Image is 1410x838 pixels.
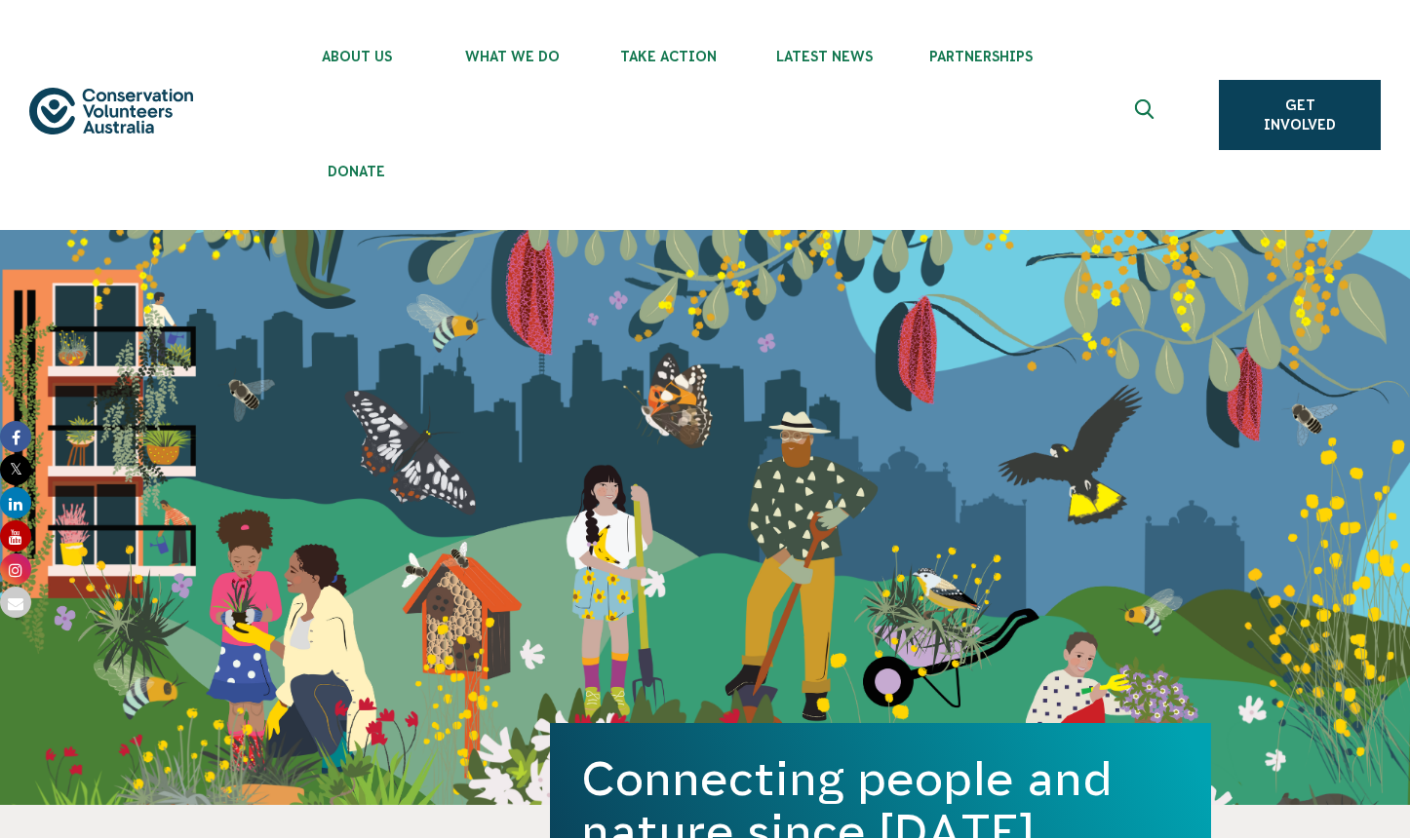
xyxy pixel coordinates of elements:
img: logo.svg [29,88,193,135]
span: Partnerships [903,49,1059,64]
span: Donate [279,164,435,179]
button: Expand search box Close search box [1123,92,1170,138]
span: About Us [279,49,435,64]
span: What We Do [435,49,591,64]
span: Latest News [747,49,903,64]
span: Expand search box [1135,99,1159,131]
span: Take Action [591,49,747,64]
a: Get Involved [1219,80,1381,150]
